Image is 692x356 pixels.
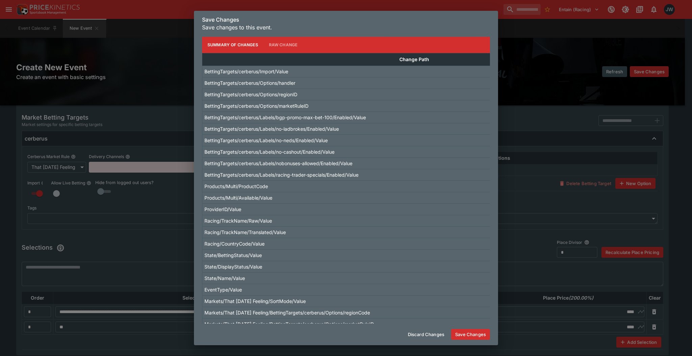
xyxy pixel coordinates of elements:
[404,329,448,340] button: Discard Changes
[204,252,262,259] p: State/BettingStatus/Value
[204,321,374,328] p: Markets/That [DATE] Feeling/BettingTargets/cerberus/Options/marketRuleID
[204,171,359,178] p: BettingTargets/cerberus/Labels/racing-trader-specials/Enabled/Value
[204,68,288,75] p: BettingTargets/cerberus/Import/Value
[204,148,335,155] p: BettingTargets/cerberus/Labels/no-cashout/Enabled/Value
[264,37,303,53] button: Raw Change
[451,329,490,340] button: Save Changes
[204,275,245,282] p: State/Name/Value
[204,183,268,190] p: Products/Multi/ProductCode
[204,91,297,98] p: BettingTargets/cerberus/Options/regionID
[204,125,339,132] p: BettingTargets/cerberus/Labels/no-ladbrokes/Enabled/Value
[204,217,272,224] p: Racing/TrackName/Raw/Value
[204,240,265,247] p: Racing/CountryCode/Value
[204,114,366,121] p: BettingTargets/cerberus/Labels/bgp-promo-max-bet-100/Enabled/Value
[204,298,306,305] p: Markets/That [DATE] Feeling/SortMode/Value
[204,229,286,236] p: Racing/TrackName/Translated/Value
[204,286,242,293] p: EventType/Value
[204,102,308,109] p: BettingTargets/cerberus/Options/marketRuleID
[204,194,272,201] p: Products/Multi/Available/Value
[202,53,626,66] th: Change Path
[202,23,490,31] p: Save changes to this event.
[204,79,295,86] p: BettingTargets/cerberus/Options/handler
[204,263,262,270] p: State/DisplayStatus/Value
[204,160,352,167] p: BettingTargets/cerberus/Labels/nobonuses-allowed/Enabled/Value
[204,206,241,213] p: ProviderID/Value
[204,137,328,144] p: BettingTargets/cerberus/Labels/no-neds/Enabled/Value
[202,37,264,53] button: Summary of Changes
[202,16,490,23] h6: Save Changes
[204,309,370,316] p: Markets/That [DATE] Feeling/BettingTargets/cerberus/Options/regionCode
